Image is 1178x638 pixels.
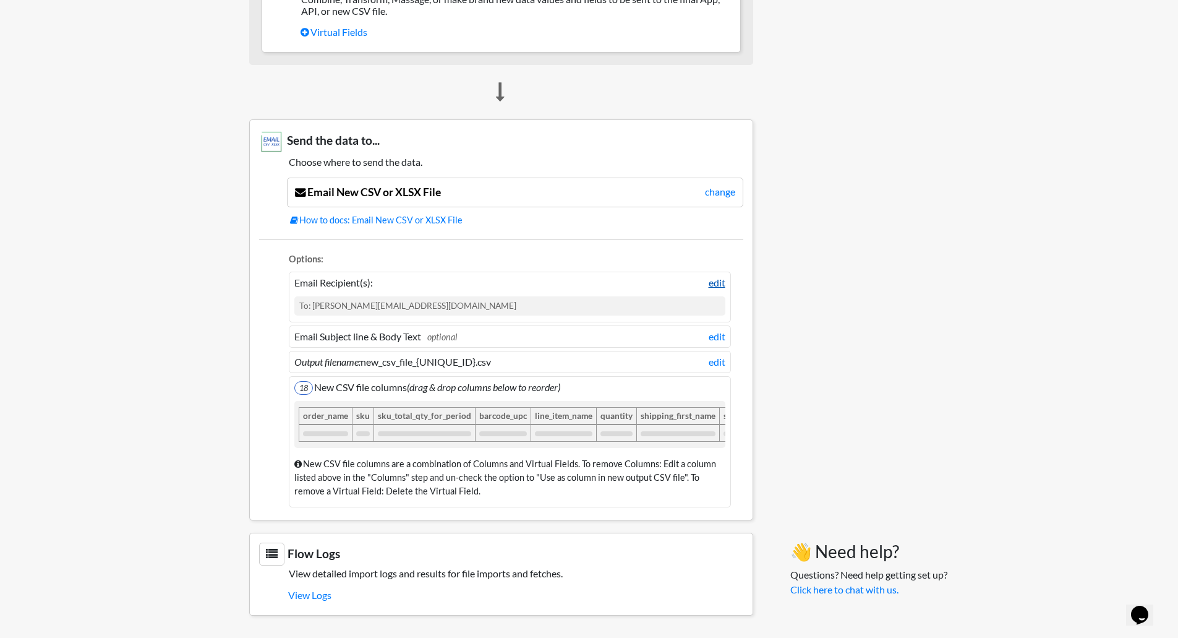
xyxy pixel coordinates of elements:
div: sku [352,407,374,425]
li: Options: [289,252,731,269]
span: optional [427,332,457,342]
div: To: [PERSON_NAME][EMAIL_ADDRESS][DOMAIN_NAME] [294,296,725,315]
h3: Flow Logs [259,543,743,566]
iframe: chat widget [1126,588,1166,626]
div: order_name [299,407,352,425]
a: edit [709,275,725,290]
a: How to docs: Email New CSV or XLSX File [290,213,743,227]
a: Email New CSV or XLSX File [295,186,441,199]
h3: 👋 Need help? [790,541,947,563]
a: Click here to chat with us. [790,584,898,595]
li: New CSV file columns [289,376,731,508]
i: (drag & drop columns below to reorder) [407,381,560,393]
p: Questions? Need help getting set up? [790,567,947,597]
a: View Logs [288,585,743,606]
h5: Choose where to send the data. [259,156,743,168]
div: barcode_upc [475,407,531,425]
span: 18 [294,381,313,395]
div: sku_total_qty_for_period [373,407,476,425]
h3: Send the data to... [259,129,743,154]
h5: View detailed import logs and results for file imports and fetches. [259,567,743,579]
div: shipping_last_name [719,407,801,425]
a: edit [709,329,725,344]
a: Virtual Fields [301,22,731,43]
div: quantity [596,407,637,425]
li: new_csv_file_{UNIQUE_ID}.csv [289,351,731,373]
li: Email Subject line & Body Text [289,325,731,348]
a: change [705,184,735,199]
li: Email Recipient(s): [289,272,731,322]
div: New CSV file columns are a combination of Columns and Virtual Fields. To remove Columns: Edit a c... [294,451,725,504]
a: edit [709,355,725,369]
div: shipping_first_name [636,407,720,425]
img: Email New CSV or XLSX File [259,129,284,154]
div: line_item_name [531,407,597,425]
i: Output filename: [294,356,361,368]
